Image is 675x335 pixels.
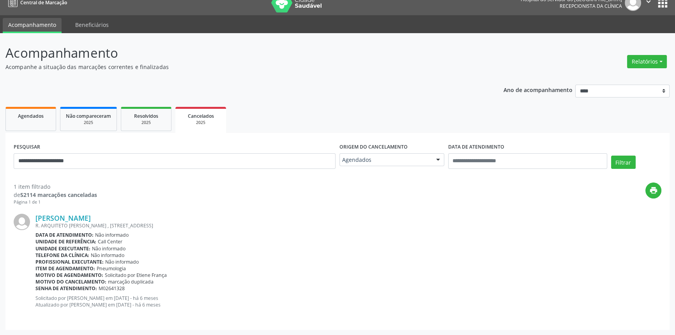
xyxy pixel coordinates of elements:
[70,18,114,32] a: Beneficiários
[14,183,97,191] div: 1 item filtrado
[127,120,166,126] div: 2025
[98,238,122,245] span: Call Center
[66,120,111,126] div: 2025
[14,214,30,230] img: img
[35,222,661,229] div: R. ARQUITETO [PERSON_NAME] , [STREET_ADDRESS]
[181,120,221,126] div: 2025
[645,183,661,199] button: print
[14,199,97,206] div: Página 1 de 1
[35,238,96,245] b: Unidade de referência:
[35,245,90,252] b: Unidade executante:
[105,259,139,265] span: Não informado
[105,272,167,278] span: Solicitado por Etiene França
[35,259,104,265] b: Profissional executante:
[35,232,94,238] b: Data de atendimento:
[560,3,622,9] span: Recepcionista da clínica
[108,278,154,285] span: marcação duplicada
[18,113,44,119] span: Agendados
[649,186,658,195] i: print
[20,191,97,199] strong: 52114 marcações canceladas
[134,113,158,119] span: Resolvidos
[95,232,129,238] span: Não informado
[5,63,470,71] p: Acompanhe a situação das marcações correntes e finalizadas
[5,43,470,63] p: Acompanhamento
[35,295,661,308] p: Solicitado por [PERSON_NAME] em [DATE] - há 6 meses Atualizado por [PERSON_NAME] em [DATE] - há 6...
[99,285,125,292] span: M02641328
[35,252,89,259] b: Telefone da clínica:
[35,285,97,292] b: Senha de atendimento:
[14,141,40,153] label: PESQUISAR
[504,85,573,94] p: Ano de acompanhamento
[66,113,111,119] span: Não compareceram
[97,265,126,272] span: Pneumologia
[188,113,214,119] span: Cancelados
[342,156,428,164] span: Agendados
[448,141,504,153] label: DATA DE ATENDIMENTO
[35,278,106,285] b: Motivo do cancelamento:
[627,55,667,68] button: Relatórios
[35,214,91,222] a: [PERSON_NAME]
[35,272,103,278] b: Motivo de agendamento:
[91,252,124,259] span: Não informado
[339,141,408,153] label: Origem do cancelamento
[611,156,636,169] button: Filtrar
[14,191,97,199] div: de
[35,265,95,272] b: Item de agendamento:
[92,245,125,252] span: Não informado
[3,18,62,33] a: Acompanhamento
